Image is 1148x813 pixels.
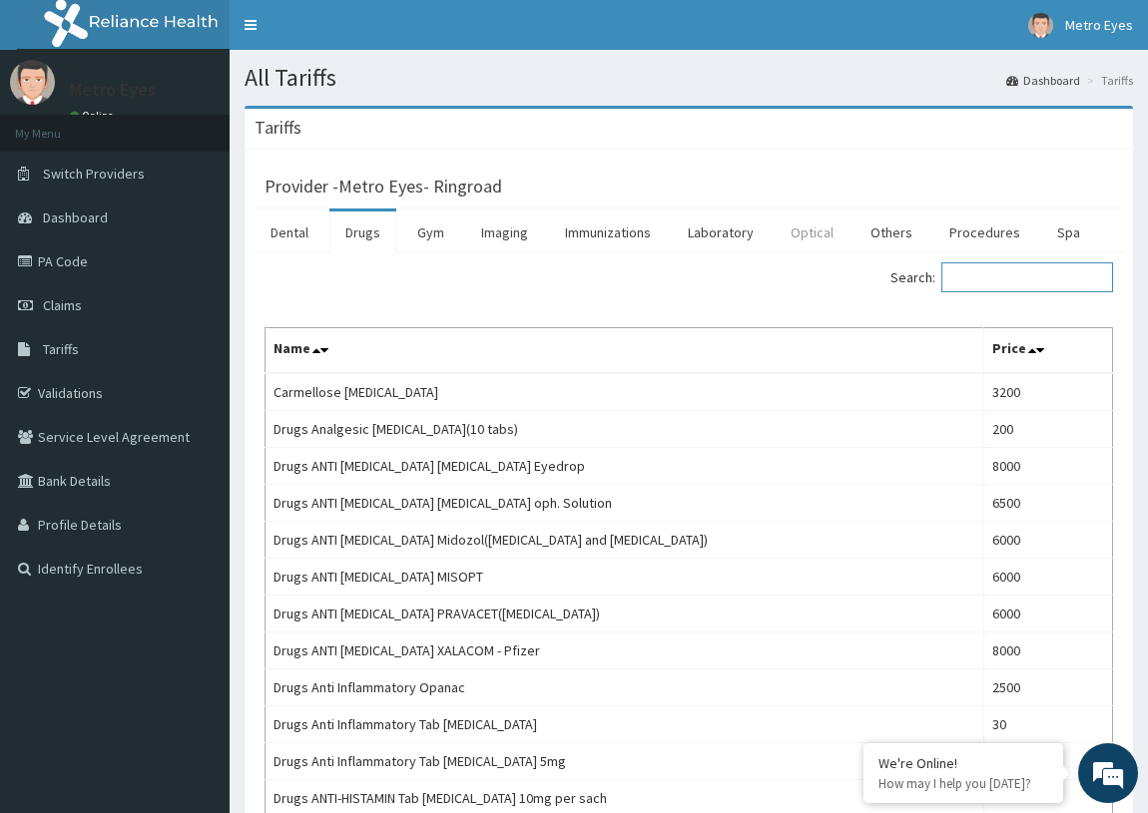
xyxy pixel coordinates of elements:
[70,109,118,123] a: Online
[266,411,984,448] td: Drugs Analgesic [MEDICAL_DATA](10 tabs)
[266,669,984,706] td: Drugs Anti Inflammatory Opanac
[327,10,375,58] div: Minimize live chat window
[266,596,984,632] td: Drugs ANTI [MEDICAL_DATA] PRAVACET([MEDICAL_DATA])
[10,60,55,105] img: User Image
[983,706,1112,743] td: 30
[983,485,1112,522] td: 6500
[401,211,460,253] a: Gym
[266,328,984,374] th: Name
[329,211,396,253] a: Drugs
[266,522,984,559] td: Drugs ANTI [MEDICAL_DATA] Midozol([MEDICAL_DATA] and [MEDICAL_DATA])
[1065,16,1133,34] span: Metro Eyes
[104,112,335,138] div: Chat with us now
[878,775,1048,792] p: How may I help you today?
[43,208,108,226] span: Dashboard
[933,211,1036,253] a: Procedures
[983,411,1112,448] td: 200
[1006,72,1080,89] a: Dashboard
[37,100,81,150] img: d_794563401_company_1708531726252_794563401
[116,251,276,453] span: We're online!
[1041,211,1096,253] a: Spa
[43,165,145,183] span: Switch Providers
[70,81,156,99] p: Metro Eyes
[266,448,984,485] td: Drugs ANTI [MEDICAL_DATA] [MEDICAL_DATA] Eyedrop
[266,706,984,743] td: Drugs Anti Inflammatory Tab [MEDICAL_DATA]
[266,743,984,780] td: Drugs Anti Inflammatory Tab [MEDICAL_DATA] 5mg
[43,296,82,314] span: Claims
[983,632,1112,669] td: 8000
[265,178,502,196] h3: Provider - Metro Eyes- Ringroad
[255,119,301,137] h3: Tariffs
[10,545,380,614] textarea: Type your message and hit 'Enter'
[983,522,1112,559] td: 6000
[1082,72,1133,89] li: Tariffs
[1028,13,1053,38] img: User Image
[983,559,1112,596] td: 6000
[465,211,544,253] a: Imaging
[855,211,928,253] a: Others
[878,754,1048,772] div: We're Online!
[775,211,850,253] a: Optical
[43,340,79,358] span: Tariffs
[890,262,1113,292] label: Search:
[266,373,984,411] td: Carmellose [MEDICAL_DATA]
[672,211,770,253] a: Laboratory
[941,262,1113,292] input: Search:
[266,485,984,522] td: Drugs ANTI [MEDICAL_DATA] [MEDICAL_DATA] oph. Solution
[266,559,984,596] td: Drugs ANTI [MEDICAL_DATA] MISOPT
[255,211,324,253] a: Dental
[983,373,1112,411] td: 3200
[983,448,1112,485] td: 8000
[549,211,667,253] a: Immunizations
[983,596,1112,632] td: 6000
[245,65,1133,91] h1: All Tariffs
[983,328,1112,374] th: Price
[983,669,1112,706] td: 2500
[266,632,984,669] td: Drugs ANTI [MEDICAL_DATA] XALACOM - Pfizer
